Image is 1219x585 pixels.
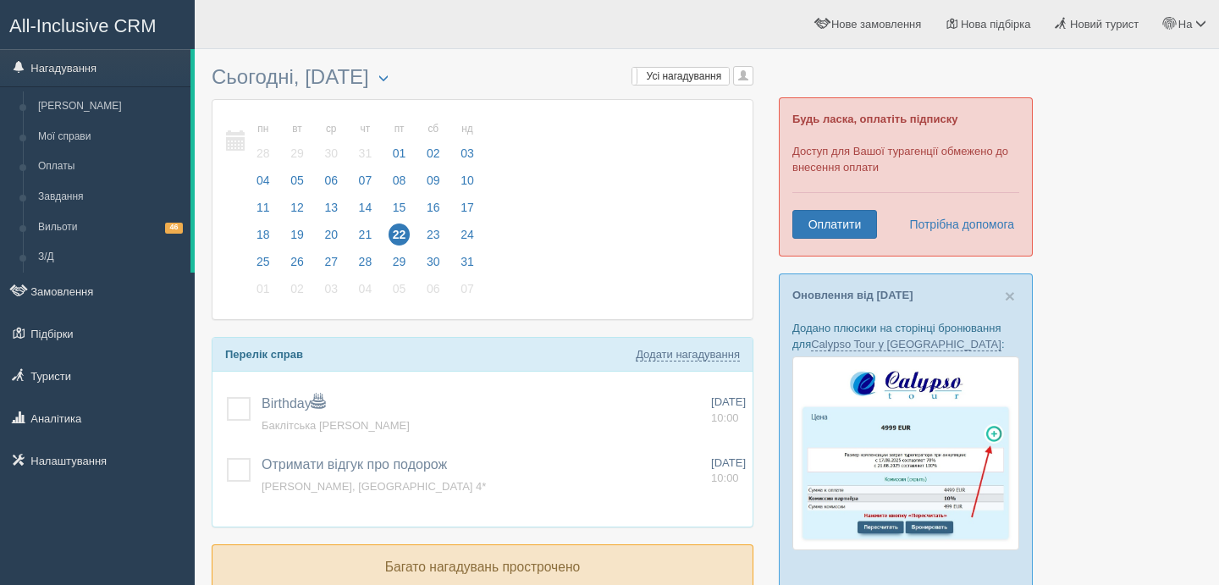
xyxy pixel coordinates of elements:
[281,113,313,171] a: вт 29
[286,142,308,164] span: 29
[831,18,921,30] span: Нове замовлення
[451,198,479,225] a: 17
[451,225,479,252] a: 24
[451,252,479,279] a: 31
[355,122,377,136] small: чт
[9,15,157,36] span: All-Inclusive CRM
[711,411,739,424] span: 10:00
[417,252,450,279] a: 30
[247,171,279,198] a: 04
[647,70,722,82] span: Усі нагадування
[389,196,411,218] span: 15
[417,198,450,225] a: 16
[355,278,377,300] span: 04
[286,122,308,136] small: вт
[451,171,479,198] a: 10
[456,196,478,218] span: 17
[30,242,190,273] a: З/Д
[422,169,444,191] span: 09
[417,225,450,252] a: 23
[262,419,410,432] a: Баклітська [PERSON_NAME]
[350,225,382,252] a: 21
[456,142,478,164] span: 03
[389,251,411,273] span: 29
[247,198,279,225] a: 11
[355,196,377,218] span: 14
[30,152,190,182] a: Оплаты
[252,224,274,246] span: 18
[315,198,347,225] a: 13
[350,279,382,306] a: 04
[252,196,274,218] span: 11
[315,279,347,306] a: 03
[417,113,450,171] a: сб 02
[389,142,411,164] span: 01
[315,252,347,279] a: 27
[165,223,183,234] span: 46
[1005,287,1015,305] button: Close
[711,395,746,426] a: [DATE] 10:00
[320,251,342,273] span: 27
[422,142,444,164] span: 02
[711,455,746,487] a: [DATE] 10:00
[286,278,308,300] span: 02
[383,279,416,306] a: 05
[252,122,274,136] small: пн
[389,169,411,191] span: 08
[355,169,377,191] span: 07
[247,279,279,306] a: 01
[320,278,342,300] span: 03
[286,196,308,218] span: 12
[1070,18,1139,30] span: Новий турист
[422,122,444,136] small: сб
[30,122,190,152] a: Мої справи
[320,196,342,218] span: 13
[225,558,740,577] p: Багато нагадувань прострочено
[350,113,382,171] a: чт 31
[792,210,877,239] a: Оплатити
[456,224,478,246] span: 24
[281,225,313,252] a: 19
[281,279,313,306] a: 02
[898,210,1015,239] a: Потрібна допомога
[383,171,416,198] a: 08
[247,113,279,171] a: пн 28
[422,196,444,218] span: 16
[792,289,913,301] a: Оновлення від [DATE]
[792,113,957,125] b: Будь ласка, оплатіть підписку
[456,278,478,300] span: 07
[252,142,274,164] span: 28
[247,225,279,252] a: 18
[315,225,347,252] a: 20
[355,142,377,164] span: 31
[252,251,274,273] span: 25
[262,396,325,411] a: Birthday
[315,113,347,171] a: ср 30
[792,320,1019,352] p: Додано плюсики на сторінці бронювання для :
[320,224,342,246] span: 20
[286,224,308,246] span: 19
[350,252,382,279] a: 28
[711,456,746,469] span: [DATE]
[792,356,1019,550] img: calypso-tour-proposal-crm-for-travel-agency.jpg
[383,225,416,252] a: 22
[383,198,416,225] a: 15
[252,169,274,191] span: 04
[315,171,347,198] a: 06
[350,171,382,198] a: 07
[711,395,746,408] span: [DATE]
[417,171,450,198] a: 09
[961,18,1031,30] span: Нова підбірка
[320,142,342,164] span: 30
[247,252,279,279] a: 25
[262,457,447,472] a: Отримати відгук про подорож
[456,169,478,191] span: 10
[30,91,190,122] a: [PERSON_NAME]
[320,169,342,191] span: 06
[1,1,194,47] a: All-Inclusive CRM
[30,182,190,212] a: Завдання
[1178,18,1193,30] span: На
